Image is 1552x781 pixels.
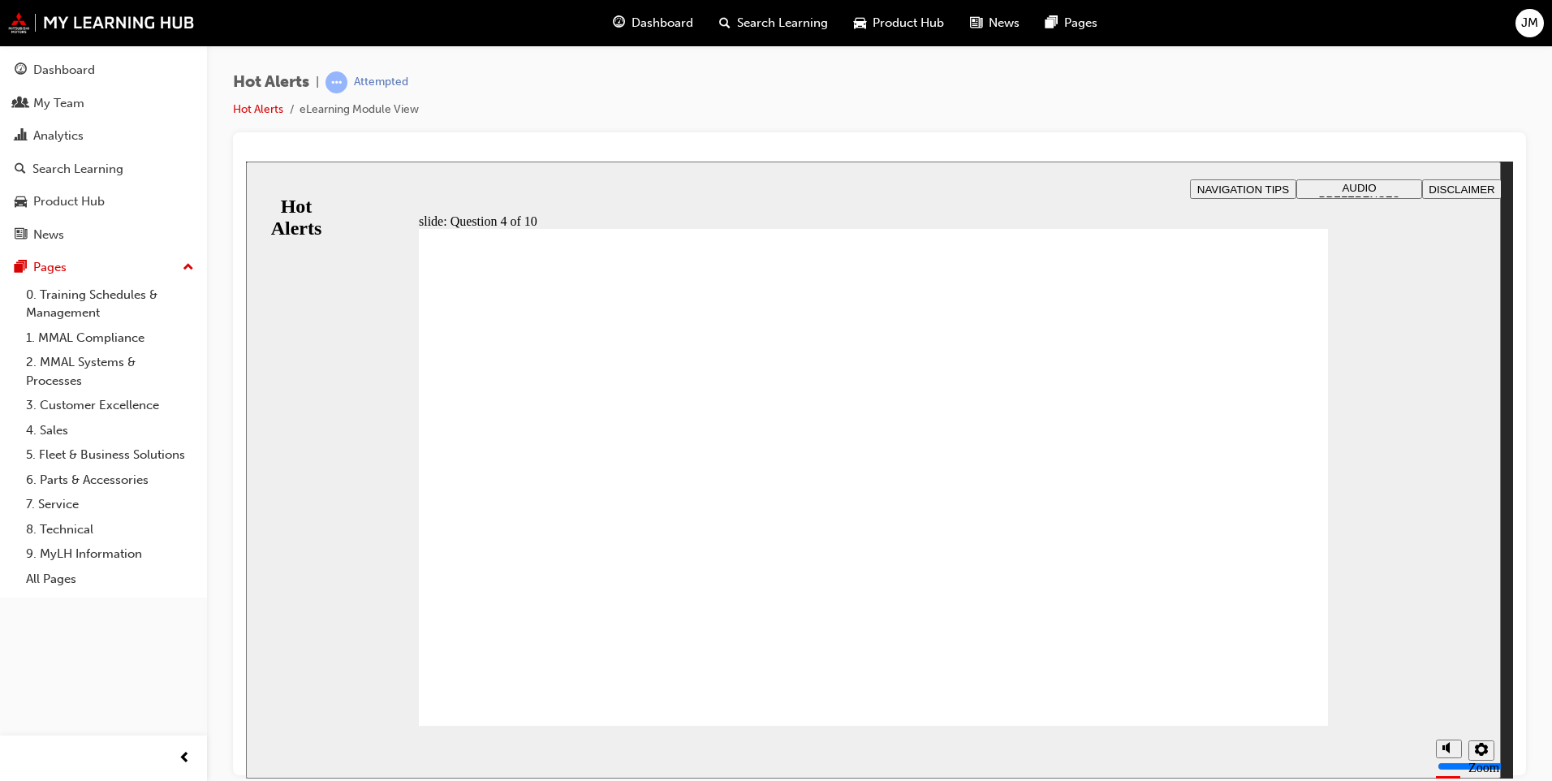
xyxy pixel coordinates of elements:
a: news-iconNews [957,6,1033,40]
div: My Team [33,94,84,113]
a: pages-iconPages [1033,6,1110,40]
button: NAVIGATION TIPS [944,18,1050,37]
span: search-icon [719,13,731,33]
a: Search Learning [6,154,200,184]
span: Search Learning [737,14,828,32]
a: All Pages [19,567,200,592]
span: guage-icon [613,13,625,33]
span: learningRecordVerb_ATTEMPT-icon [325,71,347,93]
label: Zoom to fit [1222,599,1253,642]
a: 5. Fleet & Business Solutions [19,442,200,468]
span: news-icon [970,13,982,33]
button: JM [1515,9,1544,37]
a: Product Hub [6,187,200,217]
button: DashboardMy TeamAnalyticsSearch LearningProduct HubNews [6,52,200,252]
span: pages-icon [15,261,27,275]
div: Dashboard [33,61,95,80]
input: volume [1192,598,1296,611]
span: DISCLAIMER [1183,22,1248,34]
a: 4. Sales [19,418,200,443]
a: 7. Service [19,492,200,517]
span: news-icon [15,228,27,243]
div: misc controls [1182,564,1247,617]
span: guage-icon [15,63,27,78]
span: up-icon [183,257,194,278]
button: AUDIO PREFERENCES [1050,18,1176,37]
span: Pages [1064,14,1097,32]
img: mmal [8,12,195,33]
a: 8. Technical [19,517,200,542]
span: search-icon [15,162,26,177]
a: Dashboard [6,55,200,85]
a: Hot Alerts [233,102,283,116]
span: JM [1521,14,1538,32]
span: prev-icon [179,749,191,769]
button: Settings [1222,579,1248,599]
span: | [316,73,319,92]
a: 3. Customer Excellence [19,393,200,418]
a: 1. MMAL Compliance [19,326,200,351]
li: eLearning Module View [300,101,419,119]
a: guage-iconDashboard [600,6,706,40]
button: Pages [6,252,200,283]
a: Analytics [6,121,200,151]
div: Attempted [354,75,408,90]
button: DISCLAIMER [1176,18,1256,37]
span: car-icon [854,13,866,33]
a: car-iconProduct Hub [841,6,957,40]
div: Analytics [33,127,84,145]
span: car-icon [15,195,27,209]
div: Search Learning [32,160,123,179]
a: search-iconSearch Learning [706,6,841,40]
span: chart-icon [15,129,27,144]
span: Product Hub [873,14,944,32]
a: 0. Training Schedules & Management [19,283,200,326]
span: pages-icon [1045,13,1058,33]
span: Hot Alerts [233,73,309,92]
span: people-icon [15,97,27,111]
span: Dashboard [632,14,693,32]
a: 2. MMAL Systems & Processes [19,350,200,393]
span: NAVIGATION TIPS [951,22,1043,34]
div: Pages [33,258,67,277]
span: AUDIO PREFERENCES [1073,20,1154,45]
a: 6. Parts & Accessories [19,468,200,493]
button: Mute (Ctrl+Alt+M) [1190,578,1216,597]
a: My Team [6,88,200,119]
a: News [6,220,200,250]
div: Product Hub [33,192,105,211]
span: News [989,14,1020,32]
div: News [33,226,64,244]
a: 9. MyLH Information [19,542,200,567]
